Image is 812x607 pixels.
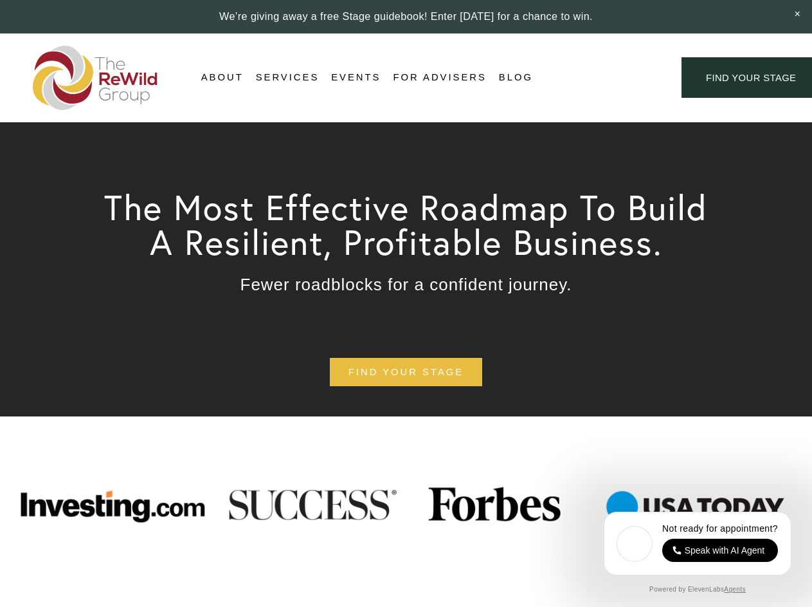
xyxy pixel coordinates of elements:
span: About [201,69,244,86]
img: The ReWild Group [33,46,159,110]
a: folder dropdown [201,68,244,88]
span: Fewer roadblocks for a confident journey. [240,275,572,294]
a: folder dropdown [256,68,320,88]
a: For Advisers [393,68,486,88]
a: find your stage [330,358,482,387]
a: Blog [499,68,533,88]
a: Events [331,68,381,88]
span: Services [256,69,320,86]
span: The Most Effective Roadmap To Build A Resilient, Profitable Business. [104,185,719,264]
